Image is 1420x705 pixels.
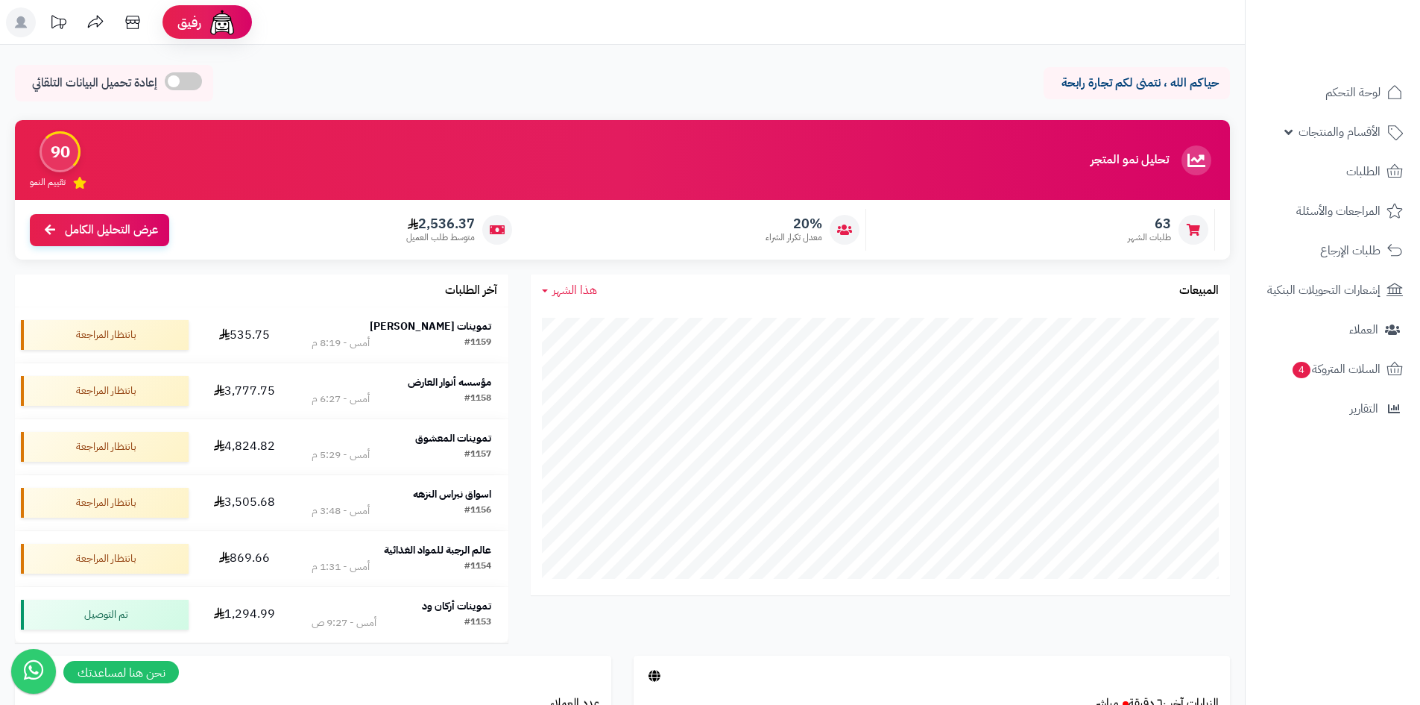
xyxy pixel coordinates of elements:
a: المراجعات والأسئلة [1255,193,1411,229]
div: أمس - 6:27 م [312,392,370,407]
span: 63 [1128,216,1171,232]
span: 4 [1293,362,1310,378]
span: رفيق [177,13,201,31]
td: 1,294.99 [195,587,294,642]
a: التقارير [1255,391,1411,427]
strong: عالم الرجبة للمواد الغذائية [384,542,491,558]
span: العملاء [1349,319,1378,340]
span: إشعارات التحويلات البنكية [1267,280,1380,301]
strong: تموينات المعشوق [415,430,491,446]
a: السلات المتروكة4 [1255,351,1411,387]
img: logo-2.png [1319,40,1406,72]
span: المراجعات والأسئلة [1296,201,1380,222]
span: متوسط طلب العميل [406,231,475,244]
div: بانتظار المراجعة [21,488,189,518]
div: بانتظار المراجعة [21,544,189,574]
div: أمس - 8:19 م [312,336,370,351]
span: الطلبات [1346,161,1380,182]
div: بانتظار المراجعة [21,376,189,406]
a: الطلبات [1255,154,1411,189]
div: بانتظار المراجعة [21,320,189,350]
a: عرض التحليل الكامل [30,214,169,246]
span: لوحة التحكم [1325,82,1380,103]
td: 3,777.75 [195,363,294,419]
td: 869.66 [195,531,294,586]
div: أمس - 5:29 م [312,448,370,463]
a: لوحة التحكم [1255,75,1411,110]
span: طلبات الإرجاع [1320,240,1380,261]
div: أمس - 1:31 م [312,560,370,574]
span: السلات المتروكة [1291,359,1380,380]
span: التقارير [1350,398,1378,419]
div: #1157 [464,448,491,463]
a: طلبات الإرجاع [1255,233,1411,269]
img: ai-face.png [207,7,237,37]
a: العملاء [1255,312,1411,348]
span: 2,536.37 [406,216,475,232]
span: معدل تكرار الشراء [766,231,822,244]
td: 3,505.68 [195,475,294,530]
div: #1156 [464,504,491,518]
span: إعادة تحميل البيانات التلقائي [32,75,157,92]
div: #1153 [464,615,491,630]
span: عرض التحليل الكامل [65,222,158,239]
p: حياكم الله ، نتمنى لكم تجارة رابحة [1055,75,1219,92]
a: تحديثات المنصة [40,7,77,41]
h3: تحليل نمو المتجر [1091,154,1169,167]
strong: تموينات أركان ود [422,598,491,614]
div: #1158 [464,392,491,407]
span: تقييم النمو [30,176,66,189]
strong: تموينات [PERSON_NAME] [370,319,491,334]
div: تم التوصيل [21,600,189,630]
strong: مؤسسه أنوار العارض [408,375,491,390]
a: إشعارات التحويلات البنكية [1255,272,1411,308]
div: #1159 [464,336,491,351]
h3: آخر الطلبات [445,284,497,298]
div: أمس - 3:48 م [312,504,370,518]
div: بانتظار المراجعة [21,432,189,462]
strong: اسواق نبراس النزهه [413,486,491,502]
div: #1154 [464,560,491,574]
div: أمس - 9:27 ص [312,615,376,630]
span: 20% [766,216,822,232]
span: الأقسام والمنتجات [1298,122,1380,142]
a: هذا الشهر [542,282,597,299]
h3: المبيعات [1179,284,1219,298]
td: 4,824.82 [195,419,294,474]
span: طلبات الشهر [1128,231,1171,244]
span: هذا الشهر [552,281,597,299]
td: 535.75 [195,307,294,363]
